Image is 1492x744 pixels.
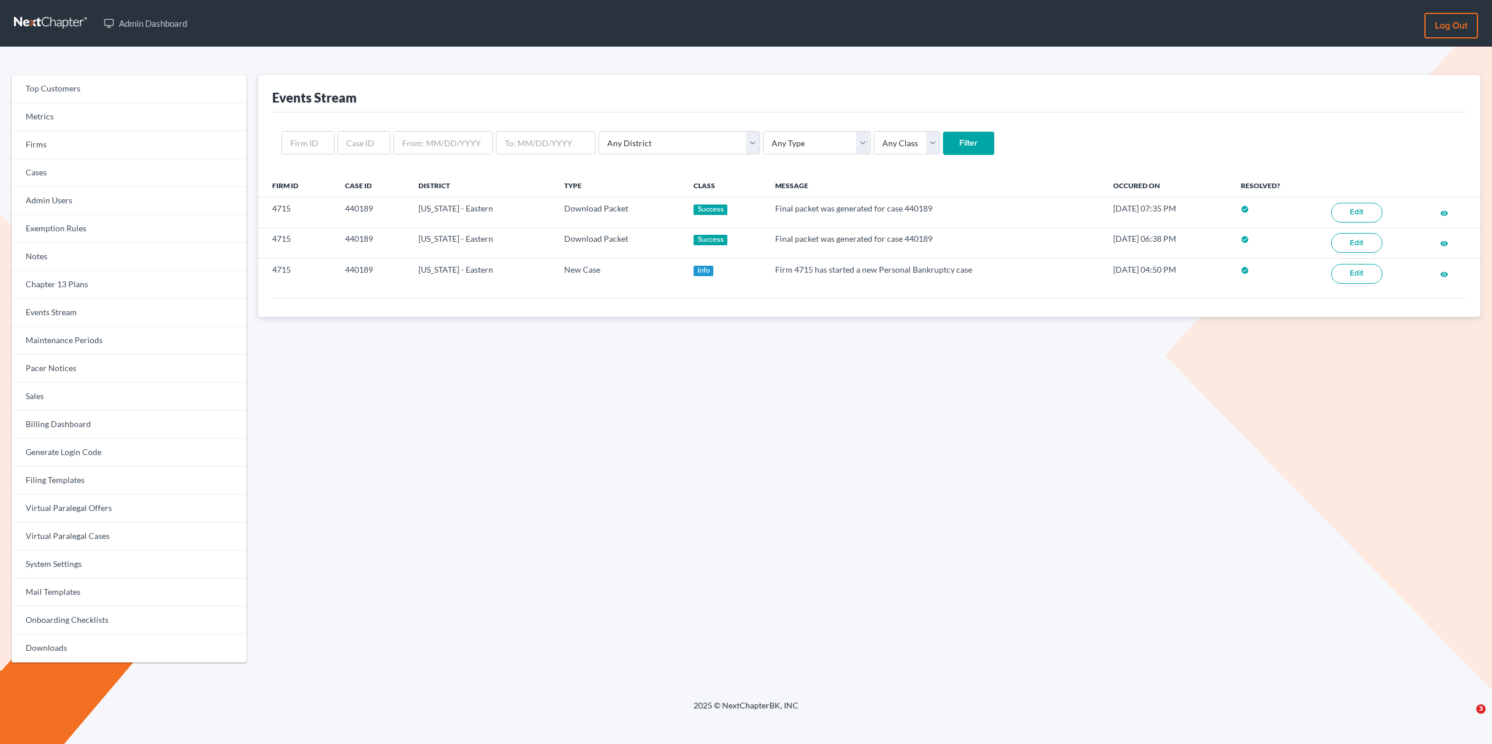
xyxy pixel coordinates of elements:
a: Admin Users [12,187,247,215]
i: check_circle [1241,235,1249,244]
td: [US_STATE] - Eastern [409,228,555,258]
a: Onboarding Checklists [12,607,247,634]
a: Generate Login Code [12,439,247,467]
td: [DATE] 07:35 PM [1104,198,1231,228]
div: Events Stream [272,89,357,106]
a: Top Customers [12,75,247,103]
div: Info [694,266,713,276]
a: Chapter 13 Plans [12,271,247,299]
td: [US_STATE] - Eastern [409,258,555,288]
input: Filter [943,132,994,155]
i: visibility [1440,270,1448,278]
i: check_circle [1241,205,1249,213]
a: Maintenance Periods [12,327,247,355]
a: Events Stream [12,299,247,327]
a: visibility [1440,269,1448,278]
a: System Settings [12,551,247,579]
td: 440189 [336,198,409,228]
div: Success [694,235,727,245]
iframe: Intercom live chat [1452,704,1480,732]
a: visibility [1440,207,1448,217]
th: Firm ID [258,174,336,197]
th: Case ID [336,174,409,197]
a: Exemption Rules [12,215,247,243]
th: Message [766,174,1103,197]
a: Pacer Notices [12,355,247,383]
a: Log out [1424,13,1478,38]
div: Success [694,204,727,215]
td: Final packet was generated for case 440189 [766,198,1103,228]
a: Virtual Paralegal Cases [12,523,247,551]
a: Edit [1331,264,1382,284]
th: Occured On [1104,174,1231,197]
i: visibility [1440,239,1448,248]
a: Firms [12,131,247,159]
a: Edit [1331,203,1382,223]
td: 4715 [258,198,336,228]
a: Admin Dashboard [98,13,193,34]
input: To: MM/DD/YYYY [496,131,596,154]
a: Cases [12,159,247,187]
td: [US_STATE] - Eastern [409,198,555,228]
a: Edit [1331,233,1382,253]
th: District [409,174,555,197]
a: Downloads [12,634,247,662]
a: Notes [12,243,247,271]
td: 440189 [336,258,409,288]
a: Virtual Paralegal Offers [12,495,247,523]
td: 4715 [258,228,336,258]
td: 440189 [336,228,409,258]
input: Case ID [337,131,390,154]
span: 3 [1476,704,1486,714]
td: [DATE] 06:38 PM [1104,228,1231,258]
th: Resolved? [1231,174,1322,197]
a: Filing Templates [12,467,247,495]
div: 2025 © NextChapterBK, INC [414,700,1078,721]
input: From: MM/DD/YYYY [393,131,493,154]
a: Metrics [12,103,247,131]
td: 4715 [258,258,336,288]
td: New Case [555,258,684,288]
th: Class [684,174,766,197]
td: Download Packet [555,198,684,228]
a: Sales [12,383,247,411]
a: Billing Dashboard [12,411,247,439]
td: Download Packet [555,228,684,258]
input: Firm ID [281,131,335,154]
td: Firm 4715 has started a new Personal Bankruptcy case [766,258,1103,288]
i: check_circle [1241,266,1249,274]
td: [DATE] 04:50 PM [1104,258,1231,288]
i: visibility [1440,209,1448,217]
th: Type [555,174,684,197]
a: Mail Templates [12,579,247,607]
a: visibility [1440,238,1448,248]
td: Final packet was generated for case 440189 [766,228,1103,258]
